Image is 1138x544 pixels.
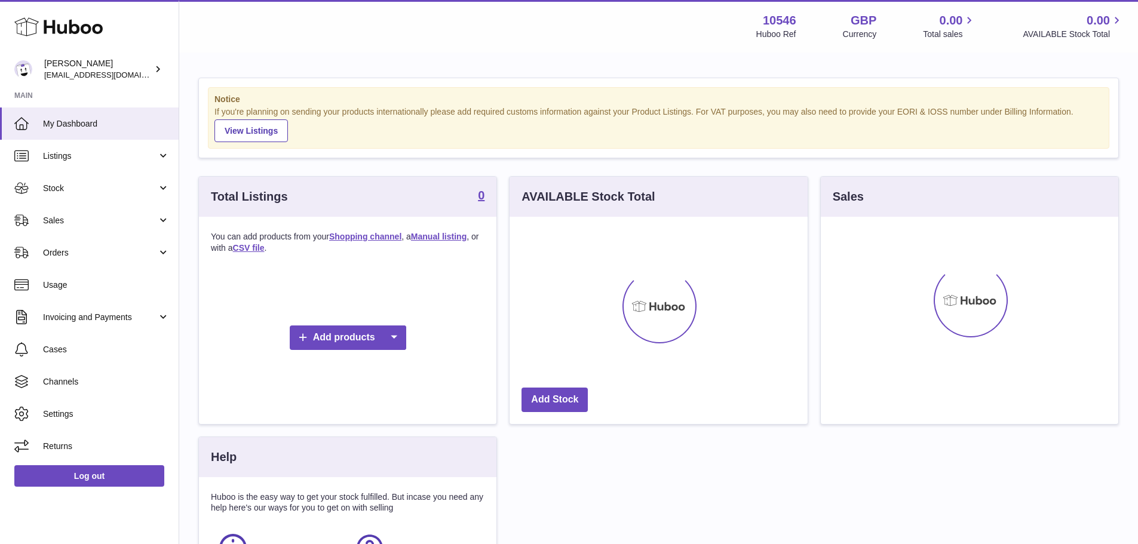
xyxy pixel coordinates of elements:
a: 0.00 Total sales [923,13,976,40]
a: View Listings [214,119,288,142]
a: Log out [14,465,164,487]
span: Stock [43,183,157,194]
span: Sales [43,215,157,226]
img: internalAdmin-10546@internal.huboo.com [14,60,32,78]
span: Channels [43,376,170,388]
h3: AVAILABLE Stock Total [522,189,655,205]
a: Add products [290,325,406,350]
p: Huboo is the easy way to get your stock fulfilled. But incase you need any help here's our ways f... [211,491,484,514]
span: 0.00 [940,13,963,29]
a: Manual listing [411,232,467,241]
span: Returns [43,441,170,452]
span: My Dashboard [43,118,170,130]
div: Currency [843,29,877,40]
span: Invoicing and Payments [43,312,157,323]
p: You can add products from your , a , or with a . [211,231,484,254]
h3: Total Listings [211,189,288,205]
div: Huboo Ref [756,29,796,40]
strong: Notice [214,94,1103,105]
span: AVAILABLE Stock Total [1023,29,1124,40]
span: Total sales [923,29,976,40]
strong: GBP [851,13,876,29]
strong: 10546 [763,13,796,29]
span: Orders [43,247,157,259]
a: 0.00 AVAILABLE Stock Total [1023,13,1124,40]
div: If you're planning on sending your products internationally please add required customs informati... [214,106,1103,142]
a: 0 [478,189,484,204]
span: Usage [43,279,170,291]
span: 0.00 [1087,13,1110,29]
span: [EMAIL_ADDRESS][DOMAIN_NAME] [44,70,176,79]
span: Settings [43,408,170,420]
a: Add Stock [522,388,588,412]
span: Listings [43,150,157,162]
a: Shopping channel [329,232,401,241]
span: Cases [43,344,170,355]
a: CSV file [233,243,265,253]
div: [PERSON_NAME] [44,58,152,81]
strong: 0 [478,189,484,201]
h3: Sales [833,189,864,205]
h3: Help [211,449,237,465]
